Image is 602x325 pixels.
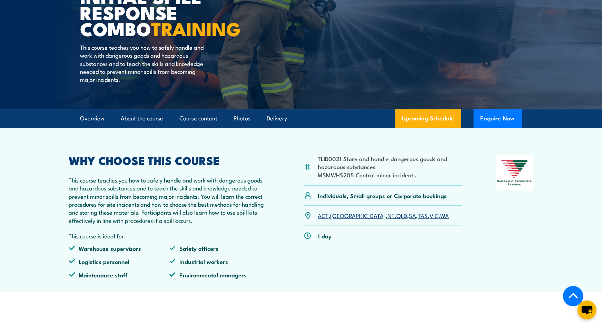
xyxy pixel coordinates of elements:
a: Photos [234,109,251,128]
a: QLD [397,211,407,219]
a: ACT [318,211,329,219]
li: Warehouse supervisors [69,244,170,252]
li: TLID0021 Store and handle dangerous goods and hazardous substances [318,155,463,171]
button: chat-button [578,301,596,319]
a: WA [441,211,449,219]
p: This course teaches you how to safely handle and work with dangerous goods and hazardous substanc... [80,43,206,83]
p: This course teaches you how to safely handle and work with dangerous goods and hazardous substanc... [69,176,270,224]
li: Safety officers [169,244,270,252]
a: Upcoming Schedule [395,109,461,128]
a: VIC [430,211,439,219]
li: Maintenance staff [69,271,170,279]
p: Individuals, Small groups or Corporate bookings [318,191,447,199]
a: Overview [80,109,105,128]
li: Environmental managers [169,271,270,279]
h2: WHY CHOOSE THIS COURSE [69,155,270,165]
a: SA [409,211,416,219]
p: This course is ideal for: [69,232,270,240]
li: Logistics personnel [69,257,170,265]
a: Course content [180,109,218,128]
img: Nationally Recognised Training logo. [496,155,533,190]
button: Enquire Now [474,109,522,128]
p: , , , , , , , [318,211,449,219]
li: MSMWHS205 Control minor incidents [318,171,463,179]
li: Industrial workers [169,257,270,265]
p: 1 day [318,232,332,240]
a: NT [388,211,395,219]
a: TAS [418,211,428,219]
a: Delivery [267,109,287,128]
strong: TRAINING [151,14,241,42]
a: About the course [121,109,164,128]
a: [GEOGRAPHIC_DATA] [330,211,386,219]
